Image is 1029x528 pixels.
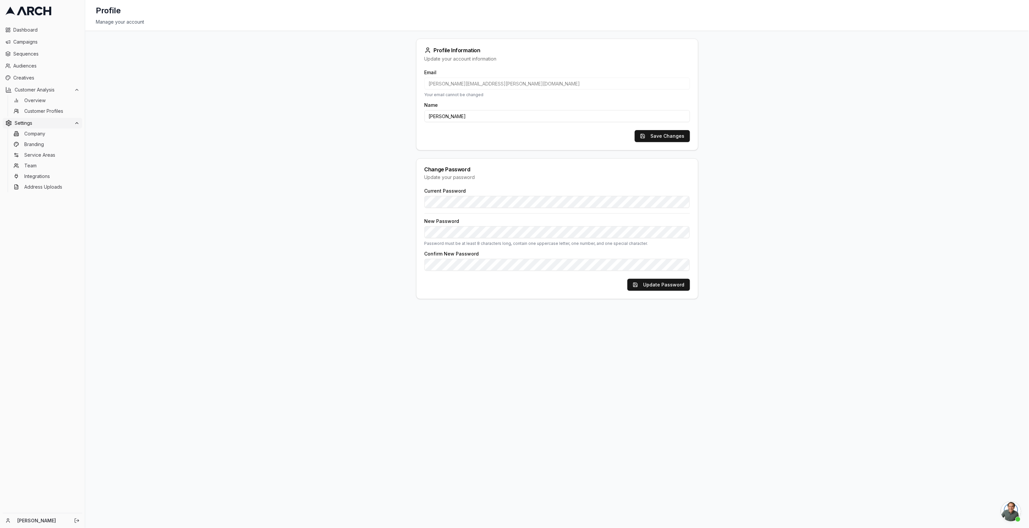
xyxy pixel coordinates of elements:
[3,61,82,71] a: Audiences
[425,252,690,256] label: Confirm New Password
[425,241,690,246] p: Password must be at least 8 characters long, contain one uppercase letter, one number, and one sp...
[13,39,80,45] span: Campaigns
[24,141,44,148] span: Branding
[13,27,80,33] span: Dashboard
[13,51,80,57] span: Sequences
[3,73,82,83] a: Creatives
[11,140,74,149] a: Branding
[17,517,67,524] a: [PERSON_NAME]
[24,108,63,114] span: Customer Profiles
[24,130,45,137] span: Company
[24,162,37,169] span: Team
[425,70,690,75] label: Email
[24,97,46,104] span: Overview
[11,161,74,170] a: Team
[425,103,690,107] label: Name
[425,110,690,122] input: Your name
[11,106,74,116] a: Customer Profiles
[3,49,82,59] a: Sequences
[3,85,82,95] button: Customer Analysis
[1001,501,1021,521] div: Open chat
[3,37,82,47] a: Campaigns
[3,118,82,128] button: Settings
[11,96,74,105] a: Overview
[627,279,690,291] button: Update Password
[24,152,55,158] span: Service Areas
[425,174,690,181] div: Update your password
[15,87,72,93] span: Customer Analysis
[13,63,80,69] span: Audiences
[425,56,690,62] div: Update your account information
[635,130,690,142] button: Save Changes
[425,92,690,97] p: Your email cannot be changed
[11,150,74,160] a: Service Areas
[24,173,50,180] span: Integrations
[13,75,80,81] span: Creatives
[72,516,82,525] button: Log out
[96,5,121,16] h1: Profile
[24,184,62,190] span: Address Uploads
[11,182,74,192] a: Address Uploads
[96,19,1018,25] div: Manage your account
[425,189,690,193] label: Current Password
[425,47,690,54] div: Profile Information
[15,120,72,126] span: Settings
[11,129,74,138] a: Company
[425,219,690,224] label: New Password
[3,25,82,35] a: Dashboard
[11,172,74,181] a: Integrations
[425,167,690,172] div: Change Password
